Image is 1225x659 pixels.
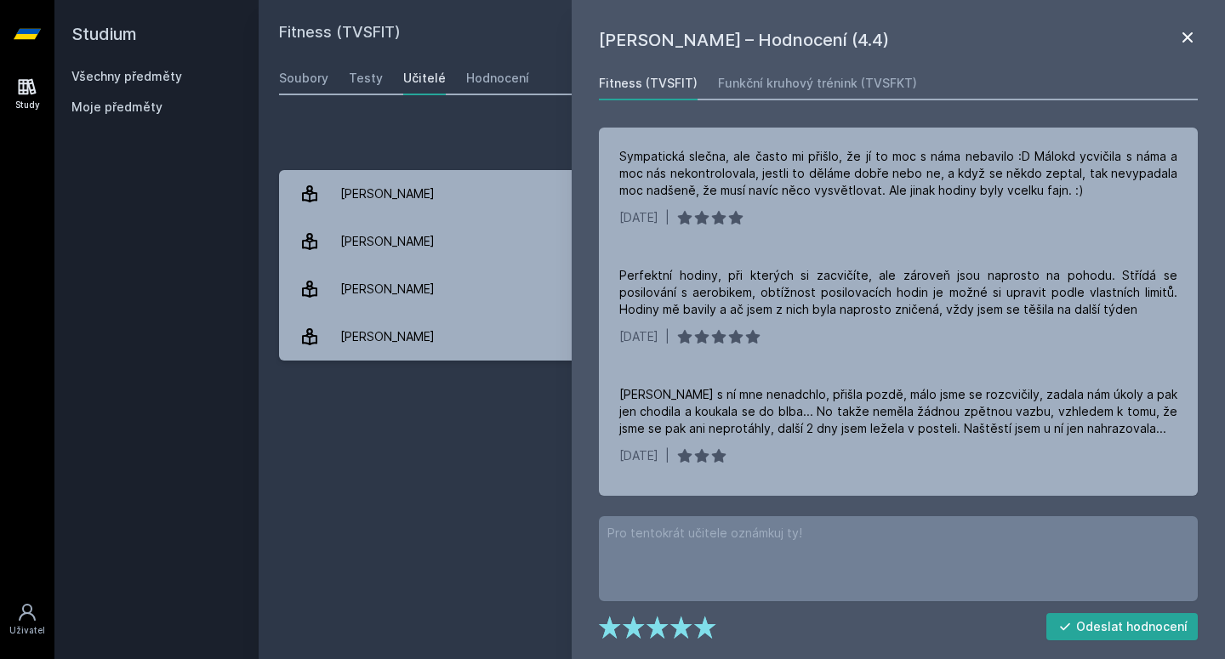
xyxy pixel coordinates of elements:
[665,328,669,345] div: |
[340,177,435,211] div: [PERSON_NAME]
[619,328,658,345] div: [DATE]
[619,148,1177,199] div: Sympatická slečna, ale často mi přišlo, že jí to moc s náma nebavilo :D Málokd ycvičila s náma a ...
[349,70,383,87] div: Testy
[279,170,1205,218] a: [PERSON_NAME] 2 hodnocení 5.0
[279,218,1205,265] a: [PERSON_NAME] 5 hodnocení 4.4
[279,61,328,95] a: Soubory
[619,209,658,226] div: [DATE]
[279,265,1205,313] a: [PERSON_NAME] 2 hodnocení 5.0
[279,20,1014,48] h2: Fitness (TVSFIT)
[403,61,446,95] a: Učitelé
[466,70,529,87] div: Hodnocení
[466,61,529,95] a: Hodnocení
[665,209,669,226] div: |
[340,272,435,306] div: [PERSON_NAME]
[71,69,182,83] a: Všechny předměty
[619,267,1177,318] div: Perfektní hodiny, při kterých si zacvičíte, ale zároveň jsou naprosto na pohodu. Střídá se posilo...
[340,320,435,354] div: [PERSON_NAME]
[71,99,162,116] span: Moje předměty
[349,61,383,95] a: Testy
[279,70,328,87] div: Soubory
[15,99,40,111] div: Study
[340,224,435,258] div: [PERSON_NAME]
[3,68,51,120] a: Study
[403,70,446,87] div: Učitelé
[3,594,51,645] a: Uživatel
[9,624,45,637] div: Uživatel
[279,313,1205,361] a: [PERSON_NAME] 2 hodnocení 4.5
